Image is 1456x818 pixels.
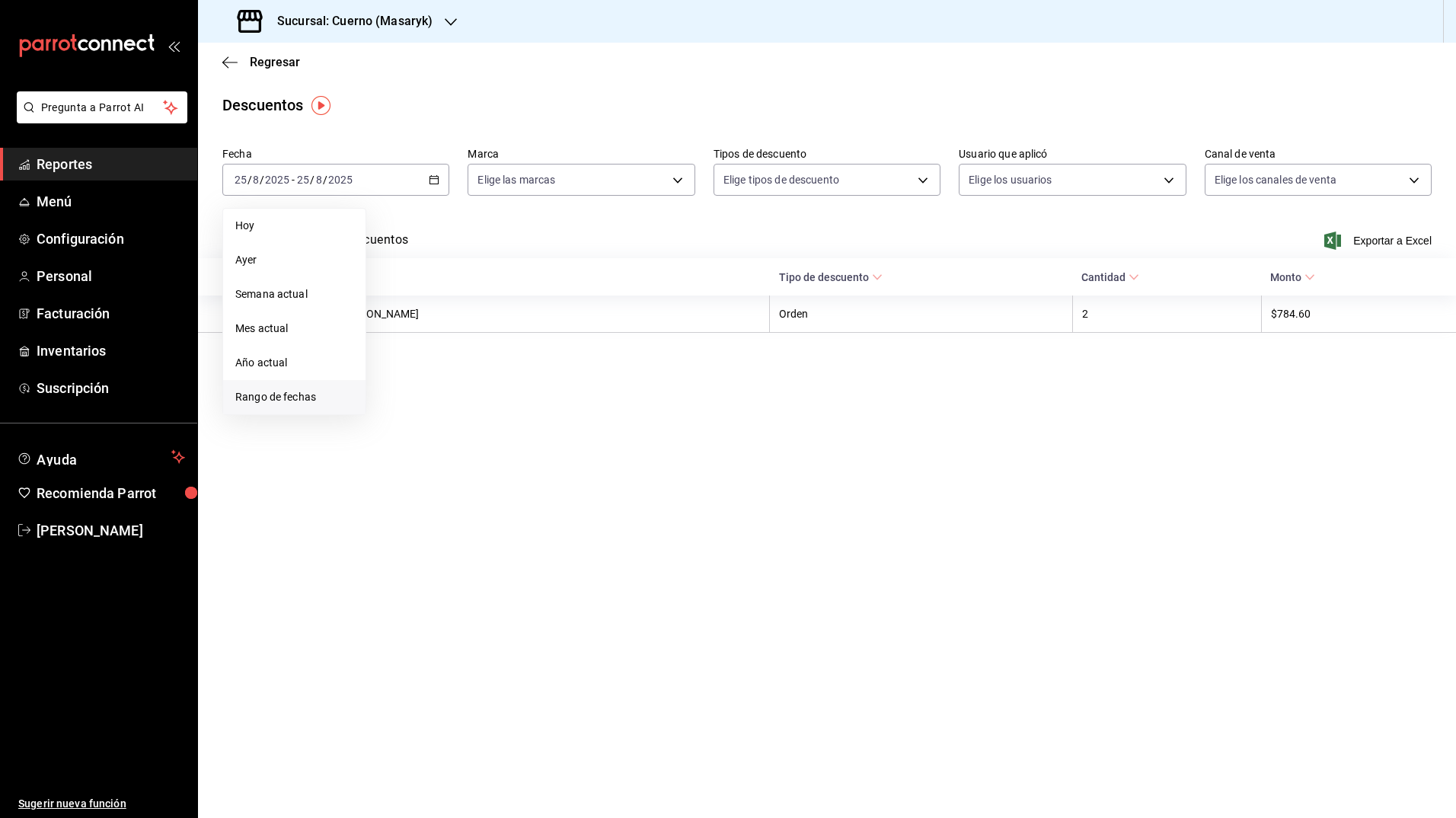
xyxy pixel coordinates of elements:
[222,149,449,159] label: Fecha
[969,172,1052,187] span: Elige los usuarios
[323,174,327,186] span: /
[468,149,694,159] label: Marca
[37,448,165,466] span: Ayuda
[235,355,353,371] span: Año actual
[37,228,185,249] span: Configuración
[779,271,883,283] span: Tipo de descuento
[315,174,323,186] input: --
[37,303,185,324] span: Facturación
[1081,271,1139,283] span: Cantidad
[37,340,185,361] span: Inventarios
[1072,296,1261,333] th: 2
[959,149,1186,159] label: Usuario que aplicó
[311,96,330,115] img: Tooltip marker
[477,172,555,187] span: Elige las marcas
[37,378,185,398] span: Suscripción
[37,266,185,286] span: Personal
[310,174,315,186] span: /
[234,174,247,186] input: --
[1270,271,1315,283] span: Monto
[1261,296,1456,333] th: $784.60
[18,796,185,812] span: Sugerir nueva función
[247,174,252,186] span: /
[252,174,260,186] input: --
[222,94,303,117] div: Descuentos
[723,172,839,187] span: Elige tipos de descuento
[37,191,185,212] span: Menú
[17,91,187,123] button: Pregunta a Parrot AI
[222,55,300,69] button: Regresar
[250,55,300,69] span: Regresar
[327,174,353,186] input: ----
[168,40,180,52] button: open_drawer_menu
[1215,172,1336,187] span: Elige los canales de venta
[235,389,353,405] span: Rango de fechas
[1205,149,1432,159] label: Canal de venta
[37,483,185,503] span: Recomienda Parrot
[37,520,185,541] span: [PERSON_NAME]
[11,110,187,126] a: Pregunta a Parrot AI
[41,100,164,116] span: Pregunta a Parrot AI
[296,174,310,186] input: --
[770,296,1072,333] th: Orden
[235,218,353,234] span: Hoy
[235,252,353,268] span: Ayer
[37,154,185,174] span: Reportes
[235,321,353,337] span: Mes actual
[1327,232,1432,250] button: Exportar a Excel
[198,296,770,333] th: [PERSON_NAME] [DATE][PERSON_NAME]
[292,174,295,186] span: -
[260,174,264,186] span: /
[265,12,433,30] h3: Sucursal: Cuerno (Masaryk)
[235,286,353,302] span: Semana actual
[714,149,940,159] label: Tipos de descuento
[264,174,290,186] input: ----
